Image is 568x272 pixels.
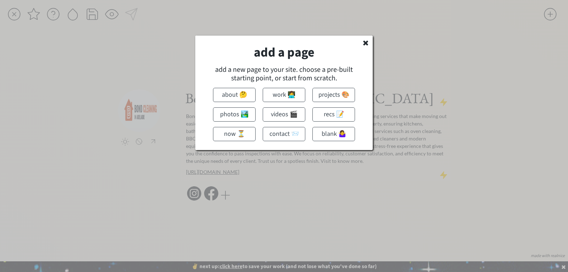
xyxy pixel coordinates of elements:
[213,127,256,141] button: now ⏳
[263,88,305,102] button: work 👩‍💻
[207,65,361,82] div: add a new page to your site. choose a pre-built starting point, or start from scratch.
[263,107,305,122] button: videos 🎬
[312,88,355,102] button: projects 🎨
[254,43,315,62] strong: add a page
[213,107,256,122] button: photos 🏞️
[312,127,355,141] button: blank 🤷‍♀️
[263,127,305,141] button: contact 📨
[312,107,355,122] button: recs 📝
[213,88,256,102] button: about 🤔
